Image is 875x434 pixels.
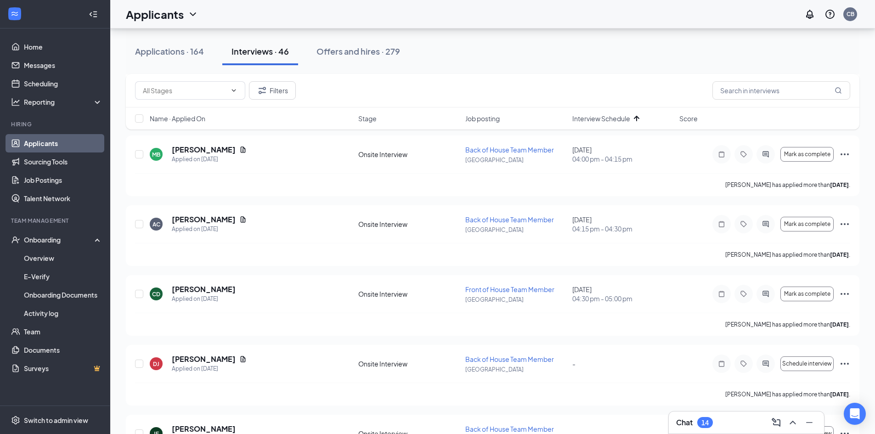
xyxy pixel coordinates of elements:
[230,87,237,94] svg: ChevronDown
[780,287,834,301] button: Mark as complete
[358,359,460,368] div: Onsite Interview
[24,152,102,171] a: Sourcing Tools
[316,45,400,57] div: Offers and hires · 279
[784,291,830,297] span: Mark as complete
[572,294,674,303] span: 04:30 pm - 05:00 pm
[725,251,850,259] p: [PERSON_NAME] has applied more than .
[24,359,102,378] a: SurveysCrown
[802,415,817,430] button: Minimize
[716,290,727,298] svg: Note
[358,220,460,229] div: Onsite Interview
[172,155,247,164] div: Applied on [DATE]
[830,321,849,328] b: [DATE]
[716,360,727,367] svg: Note
[358,150,460,159] div: Onsite Interview
[760,290,771,298] svg: ActiveChat
[172,225,247,234] div: Applied on [DATE]
[830,251,849,258] b: [DATE]
[24,249,102,267] a: Overview
[152,290,160,298] div: CD
[716,220,727,228] svg: Note
[465,146,554,154] span: Back of House Team Member
[153,360,159,368] div: DJ
[839,288,850,299] svg: Ellipses
[738,220,749,228] svg: Tag
[572,224,674,233] span: 04:15 pm - 04:30 pm
[780,147,834,162] button: Mark as complete
[126,6,184,22] h1: Applicants
[24,56,102,74] a: Messages
[784,221,830,227] span: Mark as complete
[738,360,749,367] svg: Tag
[712,81,850,100] input: Search in interviews
[725,181,850,189] p: [PERSON_NAME] has applied more than .
[11,235,20,244] svg: UserCheck
[11,416,20,425] svg: Settings
[701,419,709,427] div: 14
[465,296,567,304] p: [GEOGRAPHIC_DATA]
[24,134,102,152] a: Applicants
[465,114,500,123] span: Job posting
[172,145,236,155] h5: [PERSON_NAME]
[787,417,798,428] svg: ChevronUp
[572,215,674,233] div: [DATE]
[804,417,815,428] svg: Minimize
[172,214,236,225] h5: [PERSON_NAME]
[830,181,849,188] b: [DATE]
[10,9,19,18] svg: WorkstreamLogo
[844,403,866,425] div: Open Intercom Messenger
[804,9,815,20] svg: Notifications
[782,361,832,367] span: Schedule interview
[760,220,771,228] svg: ActiveChat
[239,216,247,223] svg: Document
[465,355,554,363] span: Back of House Team Member
[465,425,554,433] span: Back of House Team Member
[239,146,247,153] svg: Document
[738,290,749,298] svg: Tag
[358,289,460,299] div: Onsite Interview
[257,85,268,96] svg: Filter
[572,154,674,163] span: 04:00 pm - 04:15 pm
[760,360,771,367] svg: ActiveChat
[835,87,842,94] svg: MagnifyingGlass
[830,391,849,398] b: [DATE]
[24,341,102,359] a: Documents
[780,217,834,231] button: Mark as complete
[847,10,854,18] div: CB
[24,97,103,107] div: Reporting
[24,74,102,93] a: Scheduling
[135,45,204,57] div: Applications · 164
[572,114,630,123] span: Interview Schedule
[172,294,236,304] div: Applied on [DATE]
[24,189,102,208] a: Talent Network
[725,390,850,398] p: [PERSON_NAME] has applied more than .
[824,9,835,20] svg: QuestionInfo
[172,354,236,364] h5: [PERSON_NAME]
[358,114,377,123] span: Stage
[738,151,749,158] svg: Tag
[24,304,102,322] a: Activity log
[150,114,205,123] span: Name · Applied On
[465,156,567,164] p: [GEOGRAPHIC_DATA]
[839,219,850,230] svg: Ellipses
[771,417,782,428] svg: ComposeMessage
[679,114,698,123] span: Score
[465,285,554,293] span: Front of House Team Member
[231,45,289,57] div: Interviews · 46
[172,424,236,434] h5: [PERSON_NAME]
[839,358,850,369] svg: Ellipses
[572,360,576,368] span: -
[785,415,800,430] button: ChevronUp
[11,97,20,107] svg: Analysis
[24,286,102,304] a: Onboarding Documents
[780,356,834,371] button: Schedule interview
[11,217,101,225] div: Team Management
[760,151,771,158] svg: ActiveChat
[152,220,160,228] div: AC
[725,321,850,328] p: [PERSON_NAME] has applied more than .
[239,355,247,363] svg: Document
[24,235,95,244] div: Onboarding
[24,322,102,341] a: Team
[716,151,727,158] svg: Note
[572,285,674,303] div: [DATE]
